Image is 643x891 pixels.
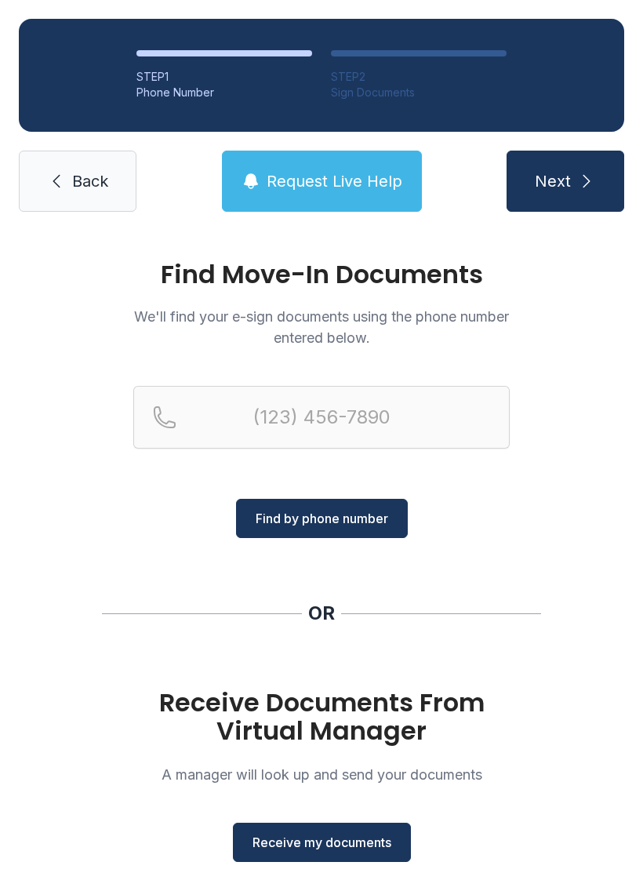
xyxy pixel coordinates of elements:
[136,69,312,85] div: STEP 1
[535,170,571,192] span: Next
[133,262,510,287] h1: Find Move-In Documents
[133,306,510,348] p: We'll find your e-sign documents using the phone number entered below.
[133,689,510,745] h1: Receive Documents From Virtual Manager
[331,69,507,85] div: STEP 2
[331,85,507,100] div: Sign Documents
[72,170,108,192] span: Back
[256,509,388,528] span: Find by phone number
[133,386,510,449] input: Reservation phone number
[133,764,510,785] p: A manager will look up and send your documents
[267,170,402,192] span: Request Live Help
[308,601,335,626] div: OR
[252,833,391,852] span: Receive my documents
[136,85,312,100] div: Phone Number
